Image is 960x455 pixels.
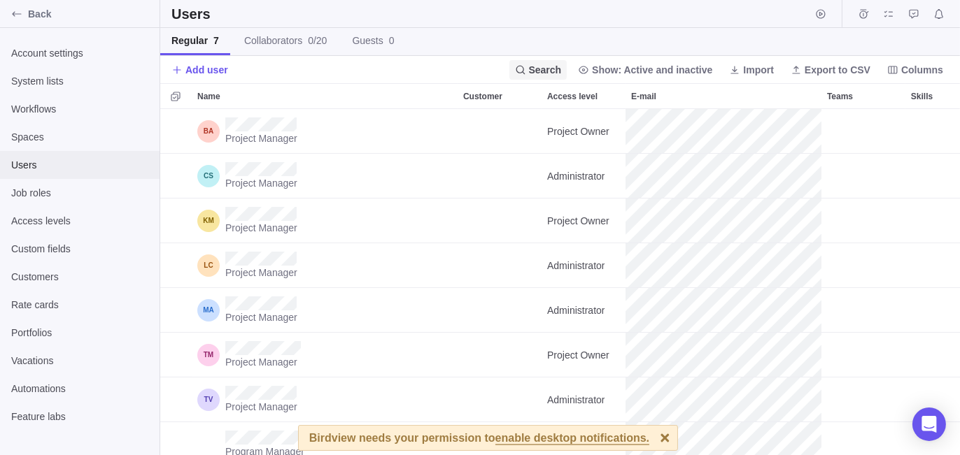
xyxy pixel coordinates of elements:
[495,433,649,445] span: enable desktop notifications.
[244,34,327,48] span: Collaborators
[11,158,148,172] span: Users
[542,243,626,288] div: Access level
[11,214,148,228] span: Access levels
[904,4,924,24] span: Approval requests
[821,84,905,108] div: Teams
[463,89,502,103] span: Customer
[626,288,821,333] div: E-mail
[542,333,626,377] div: Access level
[458,243,542,288] div: Customer
[309,426,649,450] div: Birdview needs your permission to
[542,333,626,377] div: Project Owner
[626,333,821,377] div: E-mail
[11,298,148,312] span: Rate cards
[233,28,339,55] a: Collaborators0/20
[542,198,626,243] div: Access level
[882,60,949,80] span: Columns
[572,60,718,80] span: Show: Active and inactive
[225,266,297,280] span: Project Manager
[458,154,542,198] div: Customer
[11,326,148,340] span: Portfolios
[542,109,626,154] div: Access level
[11,270,148,284] span: Customers
[542,154,626,198] div: Access level
[171,60,228,80] span: Add user
[197,89,220,103] span: Name
[458,84,542,108] div: Customer
[11,74,148,88] span: System lists
[11,382,148,396] span: Automations
[743,63,774,77] span: Import
[542,377,626,422] div: Access level
[192,84,458,108] div: Name
[547,169,605,183] span: Administrator
[171,4,213,24] h2: Users
[225,310,297,324] span: Project Manager
[11,186,148,200] span: Job roles
[626,84,821,108] div: E-mail
[192,333,458,377] div: Name
[166,87,185,106] span: Selection mode
[854,4,873,24] span: Time logs
[821,198,905,243] div: Teams
[308,35,327,46] span: 0 /20
[547,303,605,317] span: Administrator
[192,198,458,243] div: Name
[225,400,297,414] span: Project Manager
[879,10,898,22] a: My assignments
[542,288,626,333] div: Access level
[547,89,598,103] span: Access level
[225,355,301,369] span: Project Manager
[192,154,458,198] div: Name
[821,333,905,377] div: Teams
[929,4,949,24] span: Notifications
[626,377,821,422] div: E-mail
[192,109,458,154] div: Name
[341,28,405,55] a: Guests0
[192,243,458,288] div: Name
[821,109,905,154] div: Teams
[458,109,542,154] div: Customer
[827,89,853,103] span: Teams
[11,46,148,60] span: Account settings
[821,243,905,288] div: Teams
[28,7,154,21] span: Back
[542,377,626,421] div: Administrator
[225,176,297,190] span: Project Manager
[11,242,148,256] span: Custom fields
[192,288,458,333] div: Name
[854,10,873,22] a: Time logs
[389,35,395,46] span: 0
[592,63,712,77] span: Show: Active and inactive
[458,377,542,422] div: Customer
[626,243,821,288] div: E-mail
[11,410,148,424] span: Feature labs
[723,60,779,80] span: Import
[542,198,626,243] div: Project Owner
[626,198,821,243] div: E-mail
[542,154,626,198] div: Administrator
[626,109,821,154] div: E-mail
[912,407,946,441] div: Open Intercom Messenger
[458,198,542,243] div: Customer
[879,4,898,24] span: My assignments
[529,63,562,77] span: Search
[185,63,228,77] span: Add user
[542,288,626,332] div: Administrator
[225,131,297,145] span: Project Manager
[626,154,821,198] div: E-mail
[547,124,609,138] span: Project Owner
[821,154,905,198] div: Teams
[458,333,542,377] div: Customer
[171,34,219,48] span: Regular
[547,259,605,273] span: Administrator
[631,89,656,103] span: E-mail
[11,130,148,144] span: Spaces
[213,35,219,46] span: 7
[542,109,626,153] div: Project Owner
[542,243,626,287] div: Administrator
[352,34,394,48] span: Guests
[805,63,870,77] span: Export to CSV
[821,377,905,422] div: Teams
[225,221,297,235] span: Project Manager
